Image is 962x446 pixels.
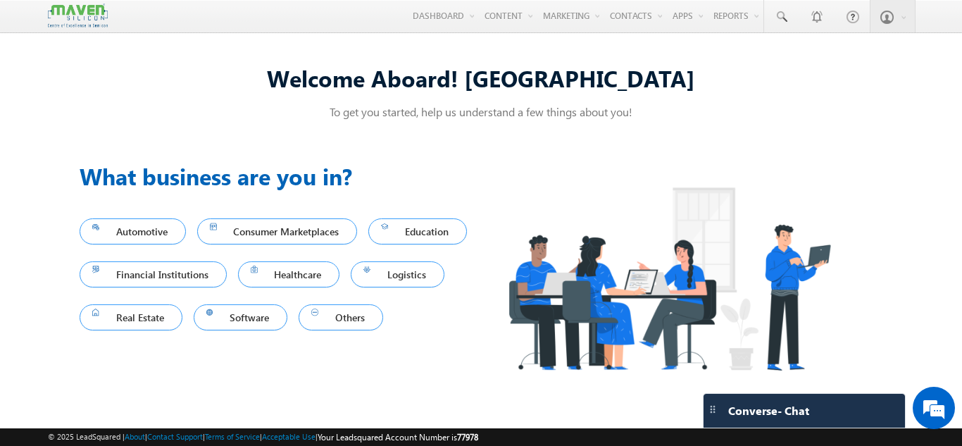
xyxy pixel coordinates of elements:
[206,308,275,327] span: Software
[210,222,345,241] span: Consumer Marketplaces
[205,432,260,441] a: Terms of Service
[48,4,107,28] img: Custom Logo
[80,159,481,193] h3: What business are you in?
[311,308,370,327] span: Others
[92,222,173,241] span: Automotive
[92,308,170,327] span: Real Estate
[125,432,145,441] a: About
[251,265,327,284] span: Healthcare
[457,432,478,442] span: 77978
[48,430,478,444] span: © 2025 LeadSquared | | | | |
[262,432,316,441] a: Acceptable Use
[363,265,432,284] span: Logistics
[707,404,718,415] img: carter-drag
[92,265,214,284] span: Financial Institutions
[381,222,454,241] span: Education
[728,404,809,417] span: Converse - Chat
[147,432,203,441] a: Contact Support
[481,159,857,398] img: Industry.png
[80,104,882,119] p: To get you started, help us understand a few things about you!
[318,432,478,442] span: Your Leadsquared Account Number is
[80,63,882,93] div: Welcome Aboard! [GEOGRAPHIC_DATA]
